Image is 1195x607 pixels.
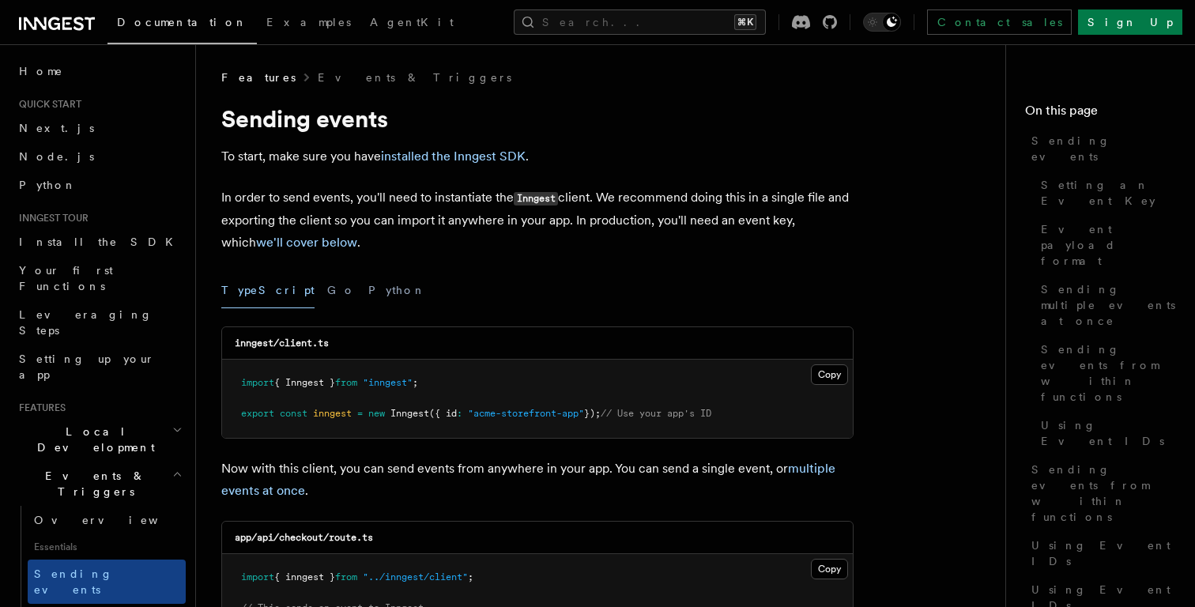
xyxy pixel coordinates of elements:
[360,5,463,43] a: AgentKit
[19,308,153,337] span: Leveraging Steps
[1041,341,1176,405] span: Sending events from within functions
[1035,335,1176,411] a: Sending events from within functions
[1035,171,1176,215] a: Setting an Event Key
[1031,133,1176,164] span: Sending events
[13,256,186,300] a: Your first Functions
[1035,215,1176,275] a: Event payload format
[1031,537,1176,569] span: Using Event IDs
[34,514,197,526] span: Overview
[13,142,186,171] a: Node.js
[221,104,854,133] h1: Sending events
[13,345,186,389] a: Setting up your app
[107,5,257,44] a: Documentation
[221,70,296,85] span: Features
[19,63,63,79] span: Home
[266,16,351,28] span: Examples
[1041,417,1176,449] span: Using Event IDs
[584,408,601,419] span: });
[274,377,335,388] span: { Inngest }
[1041,281,1176,329] span: Sending multiple events at once
[468,571,473,582] span: ;
[335,571,357,582] span: from
[457,408,462,419] span: :
[19,353,155,381] span: Setting up your app
[734,14,756,30] kbd: ⌘K
[280,408,307,419] span: const
[221,187,854,254] p: In order to send events, you'll need to instantiate the client. We recommend doing this in a sing...
[221,273,315,308] button: TypeScript
[221,461,835,498] a: multiple events at once
[1025,531,1176,575] a: Using Event IDs
[1035,275,1176,335] a: Sending multiple events at once
[1035,411,1176,455] a: Using Event IDs
[811,364,848,385] button: Copy
[1041,221,1176,269] span: Event payload format
[19,150,94,163] span: Node.js
[927,9,1072,35] a: Contact sales
[256,235,357,250] a: we'll cover below
[235,532,373,543] code: app/api/checkout/route.ts
[381,149,526,164] a: installed the Inngest SDK
[28,506,186,534] a: Overview
[370,16,454,28] span: AgentKit
[13,417,186,462] button: Local Development
[13,468,172,500] span: Events & Triggers
[13,57,186,85] a: Home
[1041,177,1176,209] span: Setting an Event Key
[19,264,113,292] span: Your first Functions
[1025,101,1176,126] h4: On this page
[13,171,186,199] a: Python
[13,228,186,256] a: Install the SDK
[13,462,186,506] button: Events & Triggers
[241,571,274,582] span: import
[514,192,558,205] code: Inngest
[368,408,385,419] span: new
[19,236,183,248] span: Install the SDK
[1031,462,1176,525] span: Sending events from within functions
[241,408,274,419] span: export
[811,559,848,579] button: Copy
[368,273,426,308] button: Python
[117,16,247,28] span: Documentation
[1078,9,1182,35] a: Sign Up
[363,571,468,582] span: "../inngest/client"
[601,408,711,419] span: // Use your app's ID
[13,424,172,455] span: Local Development
[19,122,94,134] span: Next.js
[863,13,901,32] button: Toggle dark mode
[28,560,186,604] a: Sending events
[13,402,66,414] span: Features
[1025,126,1176,171] a: Sending events
[13,300,186,345] a: Leveraging Steps
[13,114,186,142] a: Next.js
[313,408,352,419] span: inngest
[429,408,457,419] span: ({ id
[19,179,77,191] span: Python
[221,145,854,168] p: To start, make sure you have .
[221,458,854,502] p: Now with this client, you can send events from anywhere in your app. You can send a single event,...
[363,377,413,388] span: "inngest"
[13,212,89,224] span: Inngest tour
[235,337,329,349] code: inngest/client.ts
[390,408,429,419] span: Inngest
[327,273,356,308] button: Go
[514,9,766,35] button: Search...⌘K
[357,408,363,419] span: =
[13,98,81,111] span: Quick start
[468,408,584,419] span: "acme-storefront-app"
[274,571,335,582] span: { inngest }
[413,377,418,388] span: ;
[28,534,186,560] span: Essentials
[257,5,360,43] a: Examples
[34,567,113,596] span: Sending events
[335,377,357,388] span: from
[318,70,511,85] a: Events & Triggers
[1025,455,1176,531] a: Sending events from within functions
[241,377,274,388] span: import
